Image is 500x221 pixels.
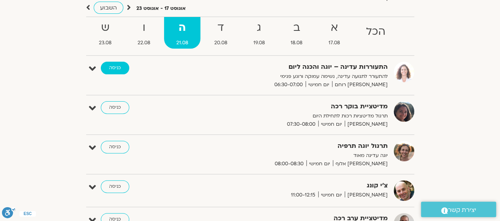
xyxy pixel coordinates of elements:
[316,19,352,37] strong: א
[87,17,124,49] a: ש23.08
[272,81,306,89] span: 06:30-07:00
[241,19,277,37] strong: ג
[194,141,388,151] strong: תרגול יוגה תרפיה
[101,62,129,74] a: כניסה
[194,72,388,81] p: להתעורר לתנועה עדינה, נשימה עמוקה ורוגע פנימי
[354,17,398,49] a: הכל
[278,39,315,47] span: 18.08
[94,2,123,14] a: השבוע
[241,39,277,47] span: 19.08
[101,180,129,193] a: כניסה
[194,62,388,72] strong: התעוררות עדינה – יוגה והכנה ליום
[136,4,186,13] p: אוגוסט 17 - אוגוסט 23
[100,4,117,11] span: השבוע
[354,23,398,41] strong: הכל
[101,141,129,153] a: כניסה
[87,39,124,47] span: 23.08
[345,120,388,128] span: [PERSON_NAME]
[332,81,388,89] span: [PERSON_NAME] רוחם
[202,17,240,49] a: ד20.08
[306,160,333,168] span: יום חמישי
[333,160,388,168] span: [PERSON_NAME] אלוף
[194,101,388,112] strong: מדיטציית בוקר רכה
[194,151,388,160] p: יוגה עדינה מאוד
[288,191,318,199] span: 11:00-12:15
[202,19,240,37] strong: ד
[278,19,315,37] strong: ב
[101,101,129,114] a: כניסה
[272,160,306,168] span: 08:00-08:30
[125,19,162,37] strong: ו
[306,81,332,89] span: יום חמישי
[318,120,345,128] span: יום חמישי
[87,19,124,37] strong: ש
[421,202,496,217] a: יצירת קשר
[164,39,200,47] span: 21.08
[164,19,200,37] strong: ה
[278,17,315,49] a: ב18.08
[345,191,388,199] span: [PERSON_NAME]
[316,17,352,49] a: א17.08
[194,180,388,191] strong: צ'י קונג
[164,17,200,49] a: ה21.08
[202,39,240,47] span: 20.08
[318,191,345,199] span: יום חמישי
[241,17,277,49] a: ג19.08
[284,120,318,128] span: 07:30-08:00
[316,39,352,47] span: 17.08
[448,205,476,215] span: יצירת קשר
[125,39,162,47] span: 22.08
[125,17,162,49] a: ו22.08
[194,112,388,120] p: תרגול מדיטציות רכות לתחילת היום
